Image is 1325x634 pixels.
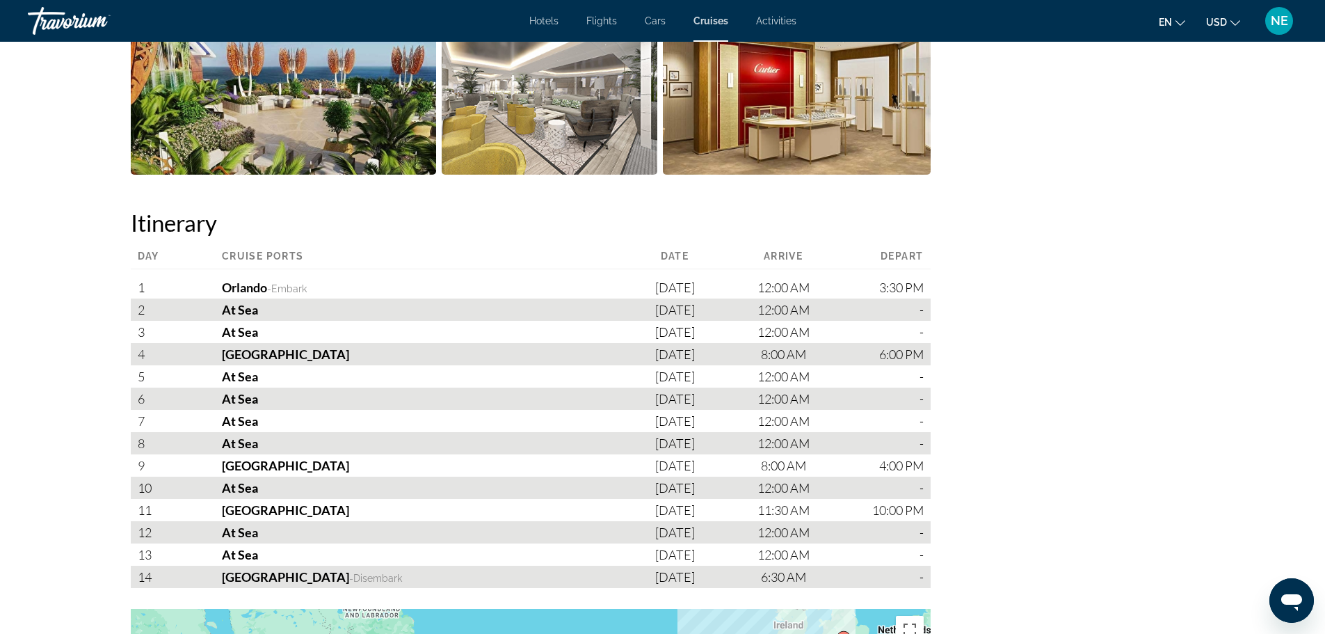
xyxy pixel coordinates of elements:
[920,480,924,496] span: -
[920,302,924,317] span: -
[159,343,655,365] div: [GEOGRAPHIC_DATA]
[920,369,924,384] span: -
[655,544,695,566] div: [DATE]
[757,280,810,295] span: 12:00 AM
[757,502,810,518] span: 11:30 AM
[761,458,806,473] span: 8:00 AM
[655,299,695,321] div: [DATE]
[655,251,695,269] div: Date
[655,410,695,432] div: [DATE]
[655,388,695,410] div: [DATE]
[757,525,810,540] span: 12:00 AM
[131,477,159,499] div: 10
[159,544,655,566] div: At Sea
[159,365,655,388] div: At Sea
[757,391,810,406] span: 12:00 AM
[920,391,924,406] span: -
[131,343,159,365] div: 4
[131,321,159,343] div: 3
[159,276,655,299] div: Orlando
[131,454,159,477] div: 9
[159,454,655,477] div: [GEOGRAPHIC_DATA]
[879,347,924,362] span: 6:00 PM
[159,521,655,544] div: At Sea
[655,566,695,588] div: [DATE]
[131,521,159,544] div: 12
[810,251,931,269] div: Depart
[655,477,695,499] div: [DATE]
[757,436,810,451] span: 12:00 AM
[645,15,666,26] a: Cars
[761,569,806,585] span: 6:30 AM
[872,502,924,518] span: 10:00 PM
[131,276,159,299] div: 1
[757,413,810,429] span: 12:00 AM
[655,276,695,299] div: [DATE]
[159,321,655,343] div: At Sea
[271,283,307,294] span: Embark
[655,343,695,365] div: [DATE]
[695,251,810,269] div: Arrive
[1206,12,1240,32] button: Change currency
[879,458,924,473] span: 4:00 PM
[1159,12,1185,32] button: Change language
[131,1,437,175] button: Open full-screen image slider
[655,499,695,521] div: [DATE]
[159,251,655,269] div: Cruise Ports
[920,413,924,429] span: -
[529,15,559,26] a: Hotels
[920,547,924,562] span: -
[159,477,655,499] div: At Sea
[159,566,655,588] div: [GEOGRAPHIC_DATA]
[131,365,159,388] div: 5
[757,369,810,384] span: 12:00 AM
[757,480,810,496] span: 12:00 AM
[131,544,159,566] div: 13
[757,324,810,340] span: 12:00 AM
[1271,14,1288,28] span: NE
[655,454,695,477] div: [DATE]
[131,499,159,521] div: 11
[267,283,271,294] span: -
[655,365,695,388] div: [DATE]
[159,410,655,432] div: At Sea
[131,432,159,454] div: 8
[879,280,924,295] span: 3:30 PM
[353,573,402,584] span: Disembark
[693,15,728,26] a: Cruises
[131,566,159,588] div: 14
[663,1,931,175] button: Open full-screen image slider
[655,521,695,544] div: [DATE]
[757,547,810,562] span: 12:00 AM
[1159,17,1172,28] span: en
[28,3,167,39] a: Travorium
[1261,6,1297,35] button: User Menu
[1269,578,1314,623] iframe: Button to launch messaging window
[131,209,931,237] h2: Itinerary
[131,299,159,321] div: 2
[159,432,655,454] div: At Sea
[920,525,924,540] span: -
[131,410,159,432] div: 7
[655,432,695,454] div: [DATE]
[655,321,695,343] div: [DATE]
[442,1,657,175] button: Open full-screen image slider
[757,302,810,317] span: 12:00 AM
[761,347,806,362] span: 8:00 AM
[349,573,353,584] span: -
[159,388,655,410] div: At Sea
[159,299,655,321] div: At Sea
[159,499,655,521] div: [GEOGRAPHIC_DATA]
[920,324,924,340] span: -
[920,569,924,585] span: -
[920,436,924,451] span: -
[586,15,617,26] a: Flights
[1206,17,1227,28] span: USD
[756,15,796,26] a: Activities
[131,388,159,410] div: 6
